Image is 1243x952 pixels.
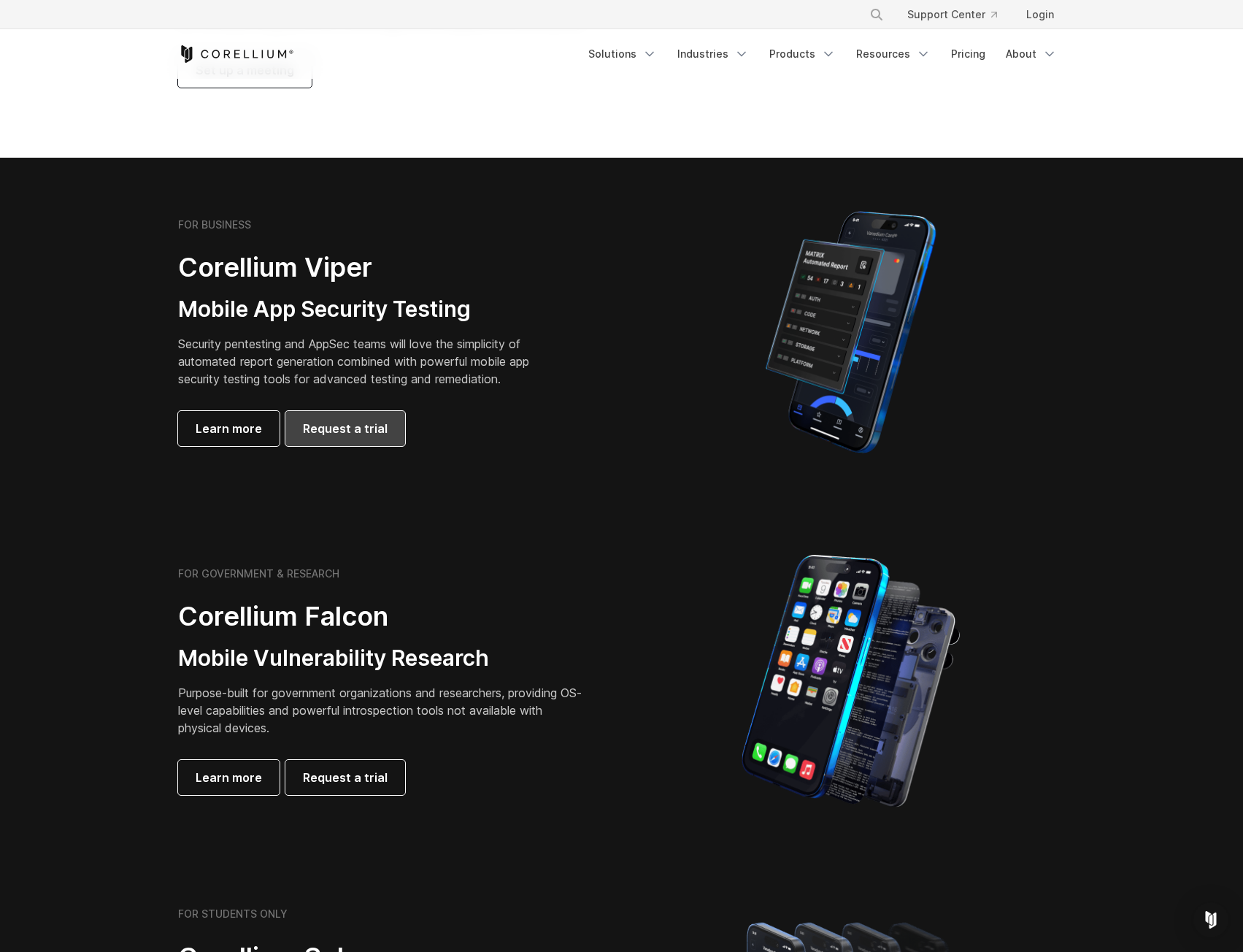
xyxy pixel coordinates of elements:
[178,335,552,388] p: Security pentesting and AppSec teams will love the simplicity of automated report generation comb...
[178,45,294,63] a: Corellium Home
[896,1,1009,28] a: Support Center
[178,296,552,323] h3: Mobile App Security Testing
[852,1,1066,28] div: Navigation Menu
[997,41,1066,67] a: About
[1015,1,1066,28] a: Login
[285,760,405,795] a: Request a trial
[178,760,280,795] a: Learn more
[178,567,339,580] h6: FOR GOVERNMENT & RESEARCH
[580,41,1066,67] div: Navigation Menu
[580,41,666,67] a: Solutions
[741,553,961,809] img: iPhone model separated into the mechanics used to build the physical device.
[942,41,994,67] a: Pricing
[178,684,587,737] p: Purpose-built for government organizations and researchers, providing OS-level capabilities and p...
[178,218,251,231] h6: FOR BUSINESS
[178,645,587,672] h3: Mobile Vulnerability Research
[741,204,961,460] img: Corellium MATRIX automated report on iPhone showing app vulnerability test results across securit...
[1193,902,1228,937] div: Open Intercom Messenger
[847,41,939,67] a: Resources
[178,907,288,921] h6: FOR STUDENTS ONLY
[303,420,388,437] span: Request a trial
[303,769,388,786] span: Request a trial
[196,769,262,786] span: Learn more
[863,1,890,28] button: Search
[285,411,405,446] a: Request a trial
[178,411,280,446] a: Learn more
[669,41,758,67] a: Industries
[196,420,262,437] span: Learn more
[178,251,552,284] h2: Corellium Viper
[761,41,844,67] a: Products
[178,600,587,633] h2: Corellium Falcon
